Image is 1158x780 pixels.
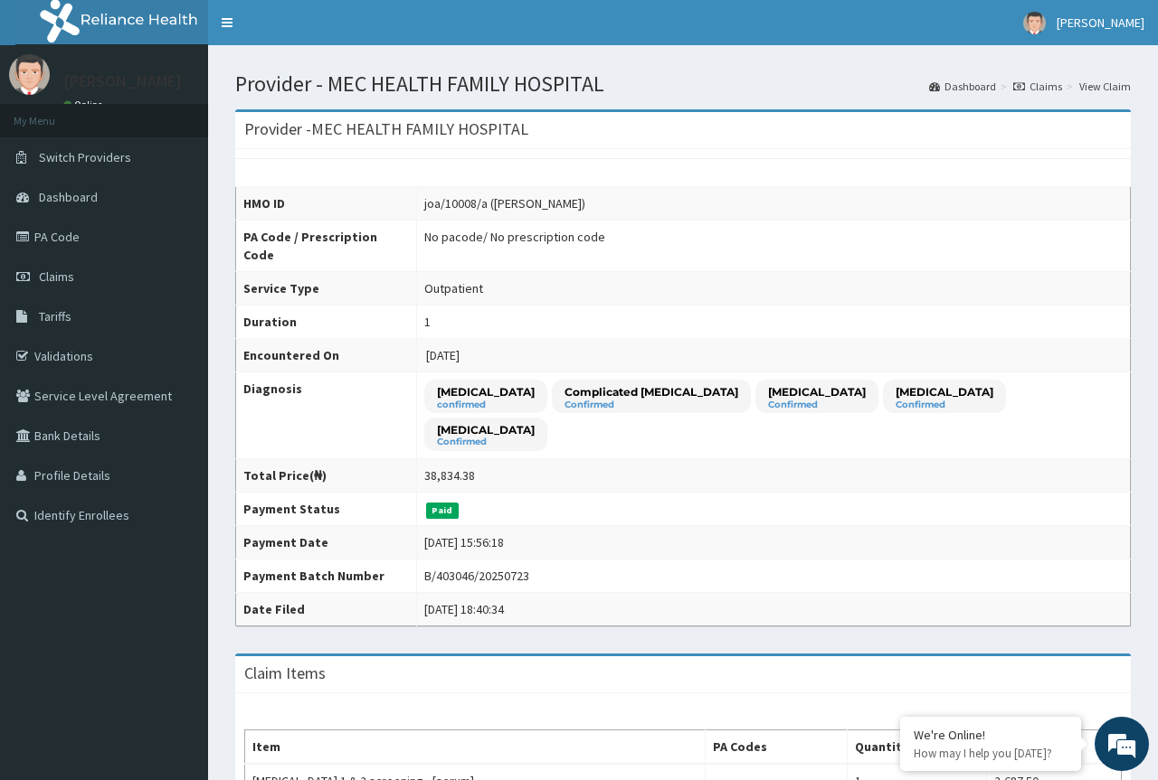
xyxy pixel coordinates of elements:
small: Confirmed [437,437,535,446]
p: [PERSON_NAME] [63,73,182,89]
th: Item [245,730,706,765]
th: PA Codes [705,730,847,765]
a: Claims [1013,79,1062,94]
th: Date Filed [236,593,417,626]
th: Encountered On [236,339,417,372]
th: Quantity [847,730,987,765]
span: [DATE] [426,347,460,363]
th: Duration [236,305,417,339]
span: Dashboard [39,189,98,205]
small: confirmed [437,400,535,409]
p: [MEDICAL_DATA] [768,384,866,399]
a: Online [63,99,107,111]
div: 38,834.38 [424,466,475,484]
h1: Provider - MEC HEALTH FAMILY HOSPITAL [235,72,1131,96]
span: Tariffs [39,308,71,324]
span: [PERSON_NAME] [1057,14,1144,31]
div: joa/10008/a ([PERSON_NAME]) [424,194,585,212]
img: User Image [1023,12,1046,34]
th: Total Price(₦) [236,459,417,493]
h3: Provider - MEC HEALTH FAMILY HOSPITAL [244,121,528,137]
th: HMO ID [236,187,417,221]
p: How may I help you today? [914,746,1068,761]
span: Switch Providers [39,149,131,165]
div: Outpatient [424,279,483,297]
p: [MEDICAL_DATA] [437,384,535,399]
div: [DATE] 18:40:34 [424,600,504,618]
small: Confirmed [768,400,866,409]
span: Paid [426,503,459,519]
h3: Claim Items [244,665,326,681]
th: Service Type [236,272,417,305]
th: Payment Batch Number [236,559,417,593]
th: PA Code / Prescription Code [236,221,417,272]
th: Payment Date [236,526,417,559]
div: We're Online! [914,727,1068,743]
small: Confirmed [896,400,993,409]
small: Confirmed [565,400,738,409]
th: Diagnosis [236,372,417,459]
a: View Claim [1079,79,1131,94]
div: No pacode / No prescription code [424,228,605,246]
p: [MEDICAL_DATA] [896,384,993,399]
div: [DATE] 15:56:18 [424,533,504,551]
th: Payment Status [236,493,417,526]
p: Complicated [MEDICAL_DATA] [565,384,738,399]
div: B/403046/20250723 [424,567,529,585]
a: Dashboard [929,79,996,94]
div: 1 [424,313,431,331]
span: Claims [39,268,74,285]
img: User Image [9,54,50,95]
p: [MEDICAL_DATA] [437,422,535,437]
